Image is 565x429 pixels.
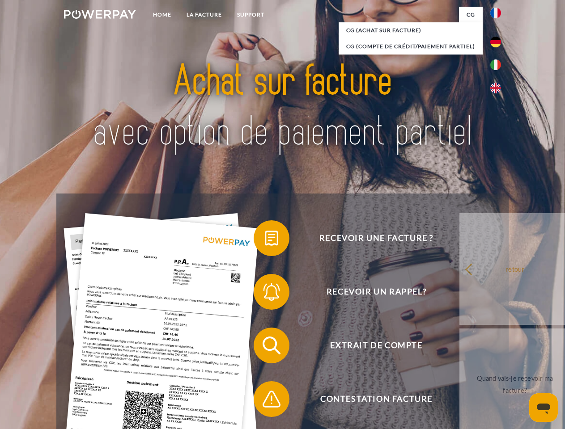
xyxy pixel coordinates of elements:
[254,220,486,256] button: Recevoir une facture ?
[490,37,501,47] img: de
[254,328,486,363] button: Extrait de compte
[267,328,486,363] span: Extrait de compte
[254,274,486,310] button: Recevoir un rappel?
[260,227,283,249] img: qb_bill.svg
[267,274,486,310] span: Recevoir un rappel?
[459,7,483,23] a: CG
[529,393,558,422] iframe: Bouton de lancement de la fenêtre de messagerie
[260,334,283,357] img: qb_search.svg
[339,22,483,38] a: CG (achat sur facture)
[64,10,136,19] img: logo-powerpay-white.svg
[260,281,283,303] img: qb_bell.svg
[229,7,272,23] a: Support
[254,381,486,417] button: Contestation Facture
[339,38,483,55] a: CG (Compte de crédit/paiement partiel)
[260,388,283,410] img: qb_warning.svg
[85,43,480,171] img: title-powerpay_fr.svg
[179,7,229,23] a: LA FACTURE
[490,8,501,18] img: fr
[490,83,501,93] img: en
[145,7,179,23] a: Home
[267,220,486,256] span: Recevoir une facture ?
[490,59,501,70] img: it
[267,381,486,417] span: Contestation Facture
